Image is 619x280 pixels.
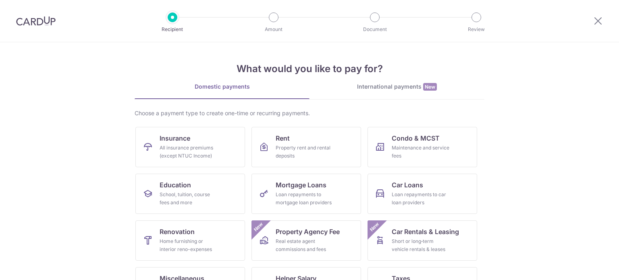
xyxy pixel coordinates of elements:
[135,83,309,91] div: Domestic payments
[368,220,381,234] span: New
[276,144,334,160] div: Property rent and rental deposits
[392,237,450,253] div: Short or long‑term vehicle rentals & leases
[368,174,477,214] a: Car LoansLoan repayments to car loan providers
[345,25,405,33] p: Document
[160,133,190,143] span: Insurance
[423,83,437,91] span: New
[135,109,484,117] div: Choose a payment type to create one-time or recurring payments.
[135,220,245,261] a: RenovationHome furnishing or interior reno-expenses
[251,220,361,261] a: Property Agency FeeReal estate agent commissions and feesNew
[368,127,477,167] a: Condo & MCSTMaintenance and service fees
[160,180,191,190] span: Education
[135,174,245,214] a: EducationSchool, tuition, course fees and more
[160,227,195,236] span: Renovation
[276,237,334,253] div: Real estate agent commissions and fees
[368,220,477,261] a: Car Rentals & LeasingShort or long‑term vehicle rentals & leasesNew
[16,16,56,26] img: CardUp
[251,127,361,167] a: RentProperty rent and rental deposits
[135,127,245,167] a: InsuranceAll insurance premiums (except NTUC Income)
[143,25,202,33] p: Recipient
[135,62,484,76] h4: What would you like to pay for?
[392,144,450,160] div: Maintenance and service fees
[392,133,440,143] span: Condo & MCST
[392,180,423,190] span: Car Loans
[392,227,459,236] span: Car Rentals & Leasing
[276,191,334,207] div: Loan repayments to mortgage loan providers
[244,25,303,33] p: Amount
[252,220,265,234] span: New
[160,144,218,160] div: All insurance premiums (except NTUC Income)
[276,133,290,143] span: Rent
[392,191,450,207] div: Loan repayments to car loan providers
[251,174,361,214] a: Mortgage LoansLoan repayments to mortgage loan providers
[160,191,218,207] div: School, tuition, course fees and more
[160,237,218,253] div: Home furnishing or interior reno-expenses
[447,25,506,33] p: Review
[276,180,326,190] span: Mortgage Loans
[276,227,340,236] span: Property Agency Fee
[309,83,484,91] div: International payments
